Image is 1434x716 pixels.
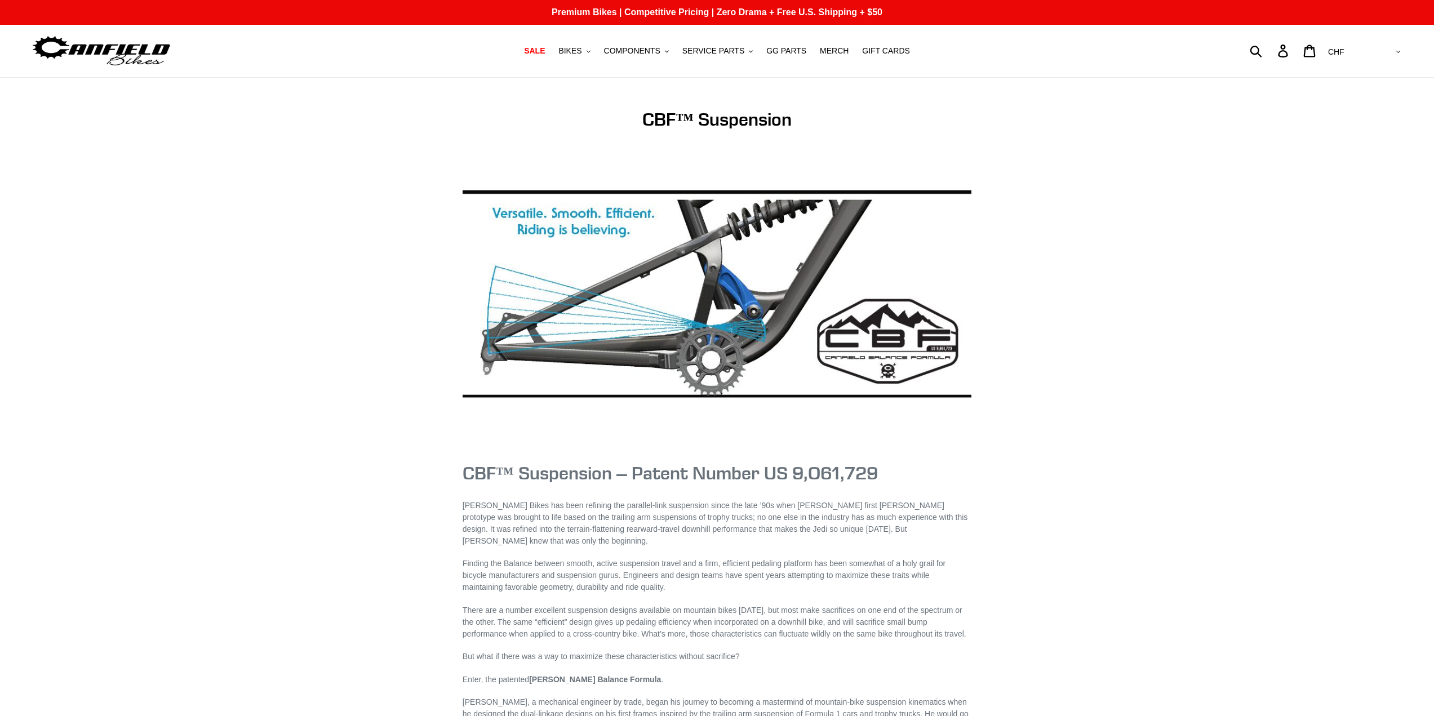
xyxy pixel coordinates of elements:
[463,558,971,593] p: Finding the Balance between smooth, active suspension travel and a firm, efficient pedaling platf...
[862,46,910,56] span: GIFT CARDS
[463,604,971,640] p: There are a number excellent suspension designs available on mountain bikes [DATE], but most make...
[31,33,172,69] img: Canfield Bikes
[1256,38,1285,63] input: Search
[463,109,971,130] h1: CBF™ Suspension
[463,462,971,484] h1: CBF™ Suspension – Patent Number US 9,O61,729
[814,43,854,59] a: MERCH
[463,651,971,662] p: But what if there was a way to maximize these characteristics without sacrifice?
[766,46,806,56] span: GG PARTS
[604,46,660,56] span: COMPONENTS
[463,674,971,686] p: Enter, the patented .
[518,43,550,59] a: SALE
[553,43,596,59] button: BIKES
[677,43,758,59] button: SERVICE PARTS
[463,500,971,547] p: [PERSON_NAME] Bikes has been refining the parallel-link suspension since the late ’90s when [PERS...
[598,43,674,59] button: COMPONENTS
[761,43,812,59] a: GG PARTS
[529,675,661,684] strong: [PERSON_NAME] Balance Formula
[820,46,849,56] span: MERCH
[682,46,744,56] span: SERVICE PARTS
[558,46,581,56] span: BIKES
[856,43,916,59] a: GIFT CARDS
[524,46,545,56] span: SALE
